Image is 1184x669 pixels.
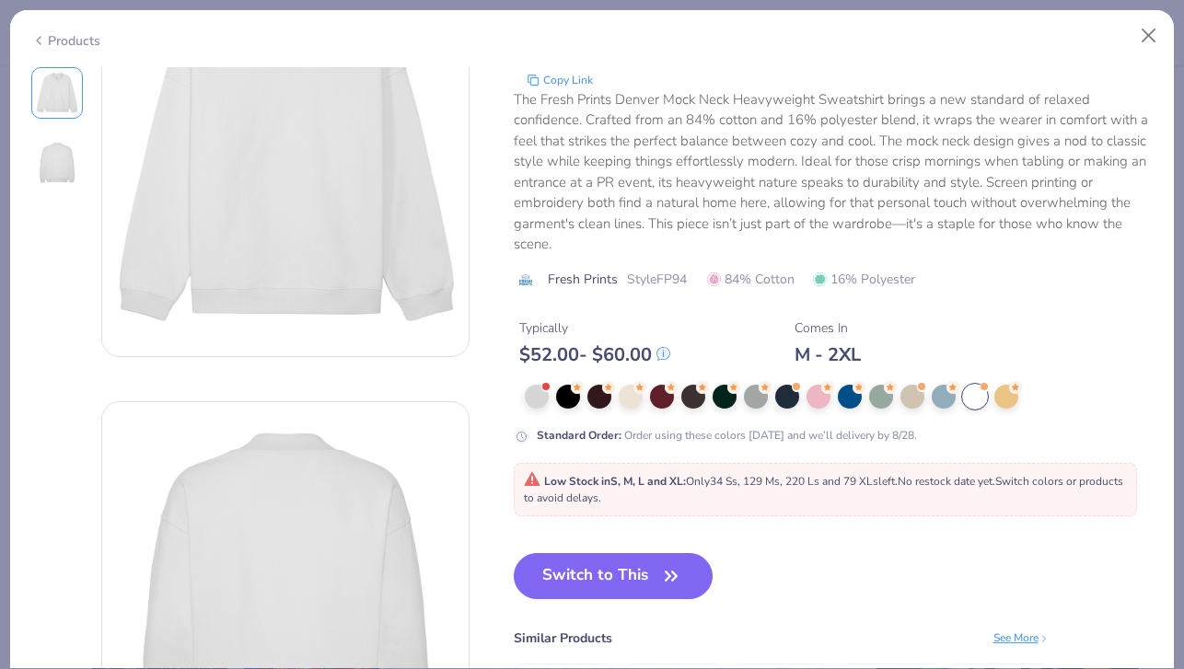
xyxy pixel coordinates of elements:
[524,474,1123,505] span: Only 34 Ss, 129 Ms, 220 Ls and 79 XLs left. Switch colors or products to avoid delays.
[544,474,686,489] strong: Low Stock in S, M, L and XL :
[627,270,687,289] span: Style FP94
[35,71,79,115] img: Front
[1132,18,1167,53] button: Close
[514,629,612,648] div: Similar Products
[519,343,670,366] div: $ 52.00 - $ 60.00
[521,71,598,89] button: copy to clipboard
[707,270,795,289] span: 84% Cotton
[31,31,100,51] div: Products
[519,318,670,338] div: Typically
[795,343,861,366] div: M - 2XL
[514,553,714,599] button: Switch to This
[514,272,539,287] img: brand logo
[993,629,1050,646] div: See More
[898,474,995,489] span: No restock date yet.
[795,318,861,338] div: Comes In
[35,141,79,185] img: Back
[537,427,917,444] div: Order using these colors [DATE] and we’ll delivery by 8/28.
[813,270,915,289] span: 16% Polyester
[548,270,618,289] span: Fresh Prints
[537,428,621,443] strong: Standard Order :
[514,89,1154,255] div: The Fresh Prints Denver Mock Neck Heavyweight Sweatshirt brings a new standard of relaxed confide...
